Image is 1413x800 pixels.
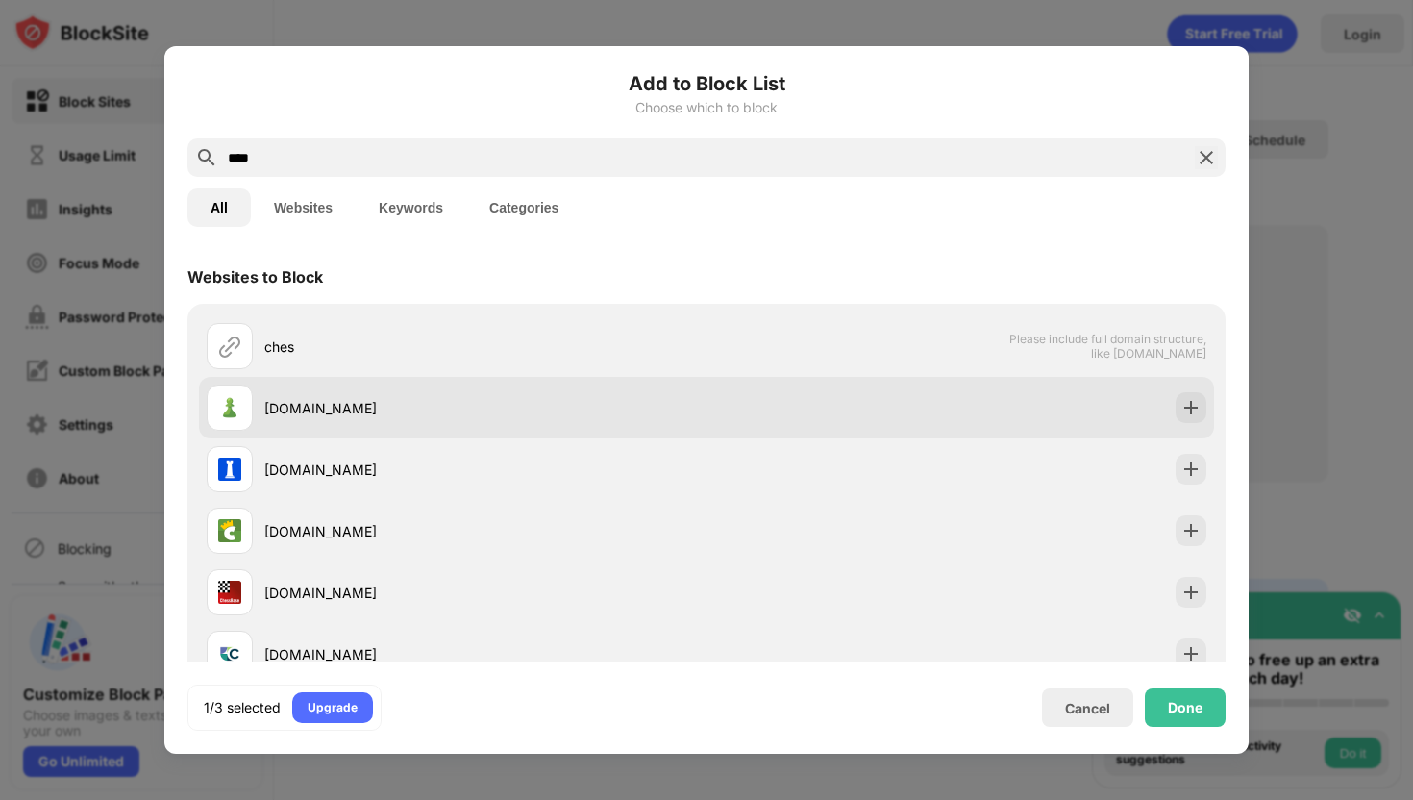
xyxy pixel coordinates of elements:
[264,644,706,664] div: [DOMAIN_NAME]
[204,698,281,717] div: 1/3 selected
[187,188,251,227] button: All
[264,583,706,603] div: [DOMAIN_NAME]
[264,460,706,480] div: [DOMAIN_NAME]
[1065,700,1110,716] div: Cancel
[308,698,358,717] div: Upgrade
[1195,146,1218,169] img: search-close
[218,581,241,604] img: favicons
[264,398,706,418] div: [DOMAIN_NAME]
[218,519,241,542] img: favicons
[218,642,241,665] img: favicons
[218,335,241,358] img: url.svg
[195,146,218,169] img: search.svg
[264,521,706,541] div: [DOMAIN_NAME]
[466,188,582,227] button: Categories
[187,267,323,287] div: Websites to Block
[218,396,241,419] img: favicons
[251,188,356,227] button: Websites
[356,188,466,227] button: Keywords
[264,337,706,357] div: ches
[1168,700,1202,715] div: Done
[218,458,241,481] img: favicons
[187,100,1226,115] div: Choose which to block
[187,69,1226,98] h6: Add to Block List
[1008,332,1206,361] span: Please include full domain structure, like [DOMAIN_NAME]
